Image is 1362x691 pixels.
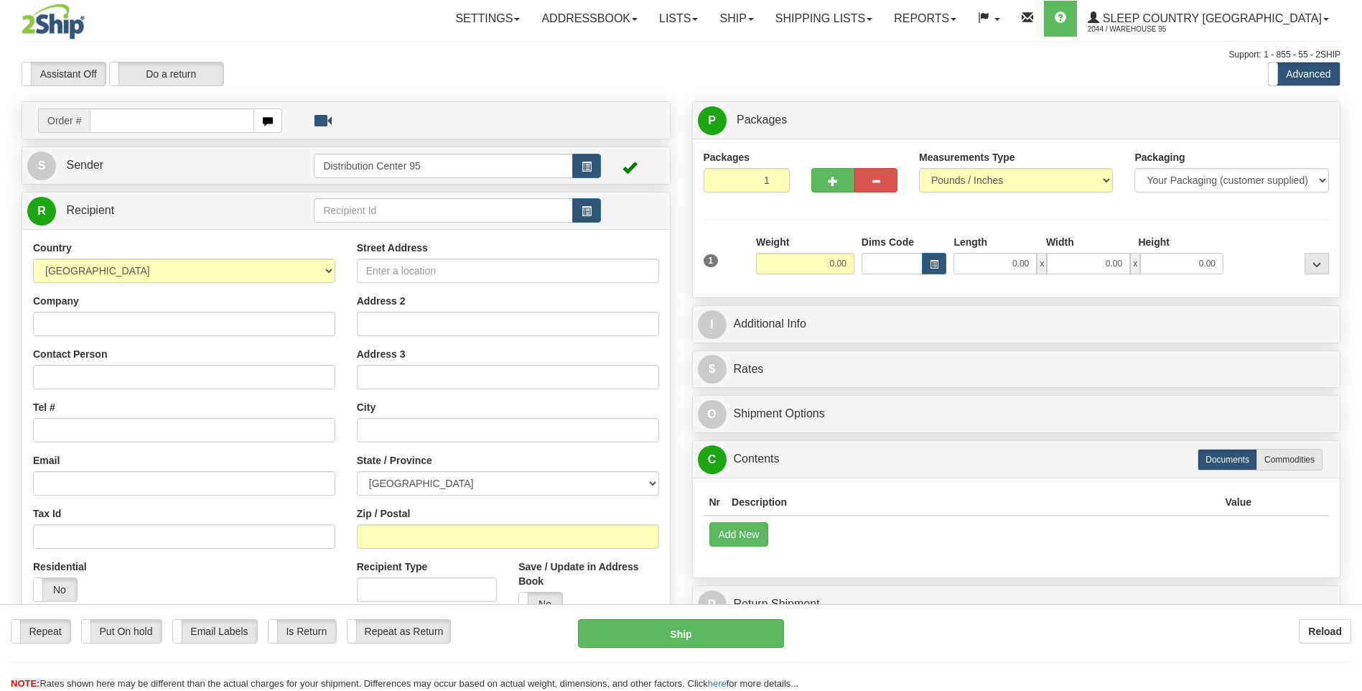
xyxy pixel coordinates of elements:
[919,150,1015,164] label: Measurements Type
[698,310,727,339] span: I
[1046,235,1074,249] label: Width
[33,347,107,361] label: Contact Person
[357,259,659,283] input: Enter a location
[1256,449,1323,470] label: Commodities
[33,400,55,414] label: Tel #
[1219,489,1257,516] th: Value
[173,620,257,643] label: Email Labels
[709,1,764,37] a: Ship
[648,1,709,37] a: Lists
[33,241,72,255] label: Country
[1308,626,1342,637] b: Reload
[314,198,572,223] input: Recipient Id
[953,235,987,249] label: Length
[11,678,39,689] span: NOTE:
[704,150,750,164] label: Packages
[698,445,1335,474] a: CContents
[357,294,406,308] label: Address 2
[357,400,376,414] label: City
[698,106,727,135] span: P
[704,489,727,516] th: Nr
[698,590,1335,619] a: RReturn Shipment
[38,108,90,133] span: Order #
[578,619,783,648] button: Ship
[314,154,572,178] input: Sender Id
[33,453,60,468] label: Email
[1130,253,1140,274] span: x
[1198,449,1257,470] label: Documents
[1329,272,1361,419] iframe: chat widget
[737,113,787,126] span: Packages
[518,560,658,588] label: Save / Update in Address Book
[698,399,1335,429] a: OShipment Options
[531,1,648,37] a: Addressbook
[726,489,1219,516] th: Description
[82,620,162,643] label: Put On hold
[269,620,336,643] label: Is Return
[66,204,114,216] span: Recipient
[1134,150,1185,164] label: Packaging
[27,196,282,226] a: R Recipient
[519,593,562,616] label: No
[1305,253,1329,274] div: ...
[27,152,56,180] span: S
[698,106,1335,135] a: P Packages
[444,1,531,37] a: Settings
[66,159,103,171] span: Sender
[698,355,727,384] span: $
[1299,619,1351,644] button: Reload
[27,197,56,226] span: R
[11,620,70,643] label: Repeat
[34,578,77,601] label: No
[698,445,727,474] span: C
[1099,12,1322,24] span: Sleep Country [GEOGRAPHIC_DATA]
[348,620,450,643] label: Repeat as Return
[22,49,1340,61] div: Support: 1 - 855 - 55 - 2SHIP
[709,522,769,547] button: Add New
[756,235,789,249] label: Weight
[765,1,883,37] a: Shipping lists
[708,678,727,689] a: here
[33,506,61,521] label: Tax Id
[110,62,223,85] label: Do a return
[698,590,727,619] span: R
[1269,62,1340,85] label: Advanced
[357,241,428,255] label: Street Address
[357,506,411,521] label: Zip / Postal
[698,310,1335,339] a: IAdditional Info
[357,560,428,574] label: Recipient Type
[698,400,727,429] span: O
[27,151,314,180] a: S Sender
[1088,22,1195,37] span: 2044 / Warehouse 95
[357,347,406,361] label: Address 3
[862,235,914,249] label: Dims Code
[1138,235,1170,249] label: Height
[1077,1,1340,37] a: Sleep Country [GEOGRAPHIC_DATA] 2044 / Warehouse 95
[33,294,79,308] label: Company
[357,453,432,468] label: State / Province
[704,254,719,267] span: 1
[33,560,87,574] label: Residential
[22,4,85,40] img: logo2044.jpg
[883,1,967,37] a: Reports
[22,62,106,85] label: Assistant Off
[698,355,1335,384] a: $Rates
[1037,253,1047,274] span: x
